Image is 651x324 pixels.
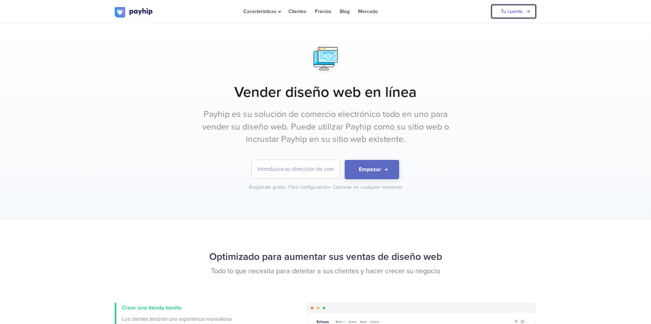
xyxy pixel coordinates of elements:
div: Cancelar en cualquier momento [333,184,402,191]
span: Crear una tienda bonita [122,304,181,311]
h2: Optimizado para aumentar sus ventas de diseño web [115,248,537,266]
a: Tu cuenta [491,4,537,19]
span: • [329,184,331,190]
h1: Vender diseño web en línea [115,83,537,101]
input: Introduzca su dirección de correo electrónico [252,160,340,178]
img: svg+xml;utf8,%3Csvg%20viewBox%3D%220%200%20100%20100%22%20xmlns%3D%22http%3A%2F%2Fwww.w3.org%2F20... [308,41,343,76]
span: • [285,184,286,190]
img: logo.svg [115,7,153,18]
p: Payhip es su solución de comercio electrónico todo en uno para vender su diseño web. Puede utiliz... [194,108,458,146]
div: Regístrate gratis [249,184,287,191]
div: Fácil configuración [288,184,332,191]
p: Todo lo que necesita para deleitar a sus clientes y hacer crecer su negocio [115,266,537,276]
button: Empezar [345,160,399,179]
span: Características [243,8,280,14]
